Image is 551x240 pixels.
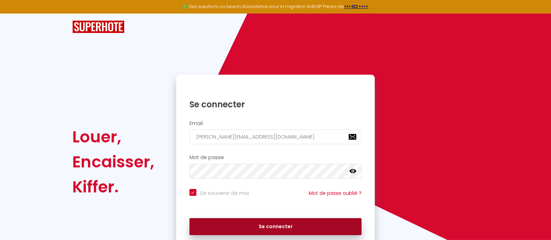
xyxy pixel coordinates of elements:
div: Kiffer. [72,174,154,199]
a: >>> ICI <<<< [344,3,368,9]
h2: Email [189,121,362,126]
img: SuperHote logo [72,20,124,33]
a: Mot de passe oublié ? [309,190,362,197]
div: Encaisser, [72,149,154,174]
h2: Mot de passe [189,155,362,160]
h1: Se connecter [189,99,362,110]
input: Ton Email [189,130,362,144]
div: Louer, [72,124,154,149]
button: Se connecter [189,218,362,235]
